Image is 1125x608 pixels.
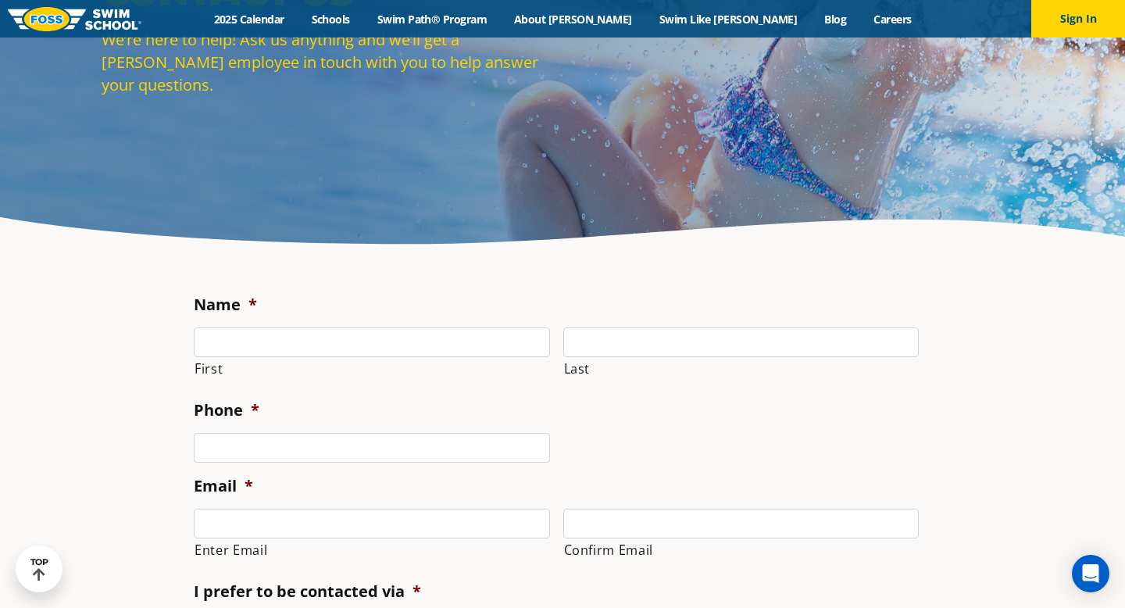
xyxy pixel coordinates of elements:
label: Phone [194,400,259,420]
input: Last name [563,327,920,357]
a: Swim Like [PERSON_NAME] [645,12,811,27]
label: Email [194,476,253,496]
div: TOP [30,557,48,581]
a: Schools [298,12,363,27]
div: Open Intercom Messenger [1072,555,1109,592]
a: Swim Path® Program [363,12,500,27]
a: Careers [860,12,925,27]
img: FOSS Swim School Logo [8,7,141,31]
a: 2025 Calendar [200,12,298,27]
label: Last [564,358,920,380]
label: I prefer to be contacted via [194,581,421,602]
a: Blog [811,12,860,27]
label: First [195,358,550,380]
p: We’re here to help! Ask us anything and we’ll get a [PERSON_NAME] employee in touch with you to h... [102,28,555,96]
label: Name [194,295,257,315]
a: About [PERSON_NAME] [501,12,646,27]
input: First name [194,327,550,357]
label: Confirm Email [564,539,920,561]
label: Enter Email [195,539,550,561]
